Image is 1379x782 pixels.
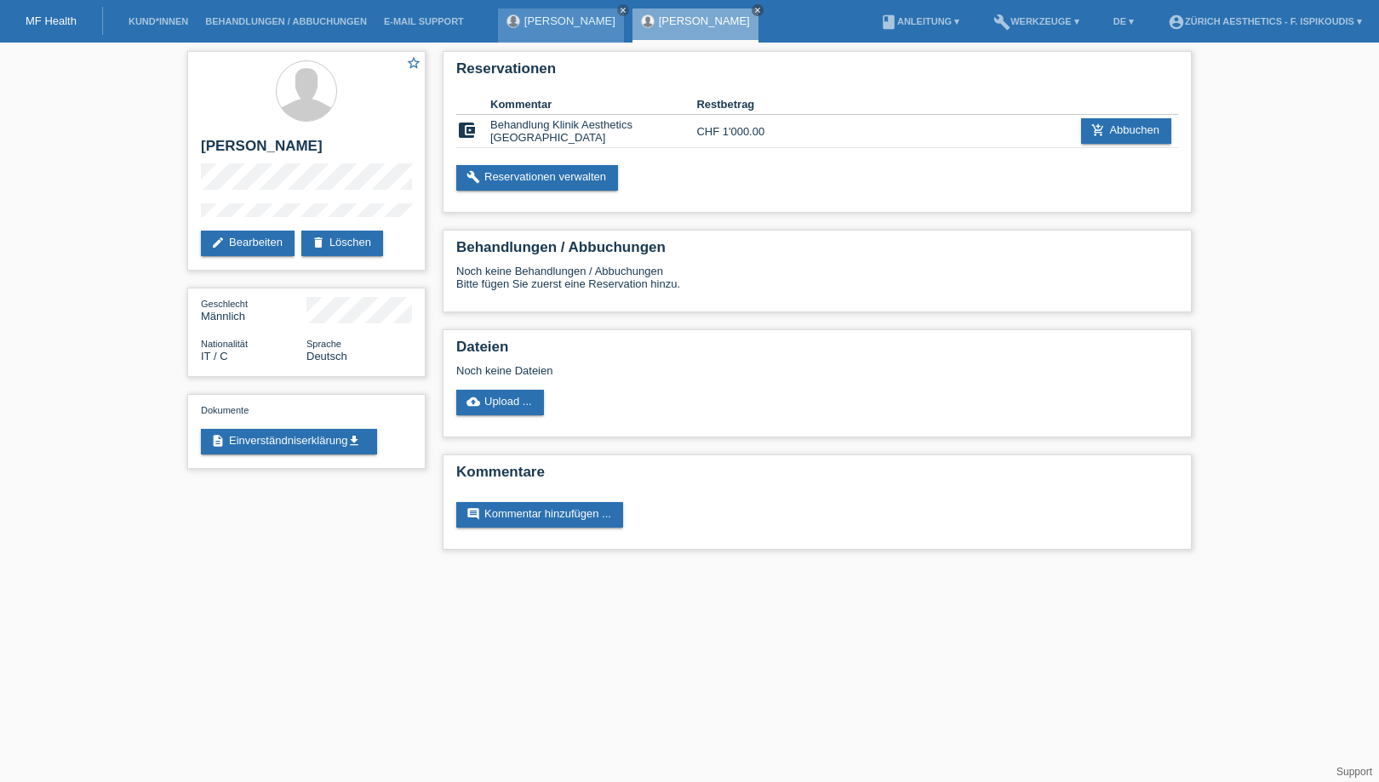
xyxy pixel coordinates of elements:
[456,464,1178,489] h2: Kommentare
[1159,16,1370,26] a: account_circleZürich Aesthetics - F. Ispikoudis ▾
[406,55,421,73] a: star_border
[456,165,618,191] a: buildReservationen verwalten
[26,14,77,27] a: MF Health
[306,350,347,362] span: Deutsch
[306,339,341,349] span: Sprache
[1081,118,1171,144] a: add_shopping_cartAbbuchen
[466,395,480,408] i: cloud_upload
[456,502,623,528] a: commentKommentar hinzufügen ...
[456,390,544,415] a: cloud_uploadUpload ...
[201,299,248,309] span: Geschlecht
[456,265,1178,303] div: Noch keine Behandlungen / Abbuchungen Bitte fügen Sie zuerst eine Reservation hinzu.
[752,4,764,16] a: close
[201,429,377,454] a: descriptionEinverständniserklärungget_app
[201,231,295,256] a: editBearbeiten
[696,115,799,148] td: CHF 1'000.00
[1168,14,1185,31] i: account_circle
[524,14,615,27] a: [PERSON_NAME]
[466,170,480,184] i: build
[120,16,197,26] a: Kund*innen
[456,339,1178,364] h2: Dateien
[617,4,629,16] a: close
[201,405,249,415] span: Dokumente
[201,350,228,362] span: Italien / C / 13.03.1988
[753,6,762,14] i: close
[201,339,248,349] span: Nationalität
[456,60,1178,86] h2: Reservationen
[347,434,361,448] i: get_app
[456,120,477,140] i: account_balance_wallet
[312,236,325,249] i: delete
[490,94,696,115] th: Kommentar
[456,239,1178,265] h2: Behandlungen / Abbuchungen
[211,236,225,249] i: edit
[1105,16,1142,26] a: DE ▾
[466,507,480,521] i: comment
[375,16,472,26] a: E-Mail Support
[659,14,750,27] a: [PERSON_NAME]
[619,6,627,14] i: close
[197,16,375,26] a: Behandlungen / Abbuchungen
[993,14,1010,31] i: build
[201,297,306,323] div: Männlich
[301,231,383,256] a: deleteLöschen
[985,16,1088,26] a: buildWerkzeuge ▾
[201,138,412,163] h2: [PERSON_NAME]
[1336,766,1372,778] a: Support
[211,434,225,448] i: description
[872,16,968,26] a: bookAnleitung ▾
[696,94,799,115] th: Restbetrag
[880,14,897,31] i: book
[490,115,696,148] td: Behandlung Klinik Aesthetics [GEOGRAPHIC_DATA]
[1091,123,1105,137] i: add_shopping_cart
[456,364,976,377] div: Noch keine Dateien
[406,55,421,71] i: star_border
